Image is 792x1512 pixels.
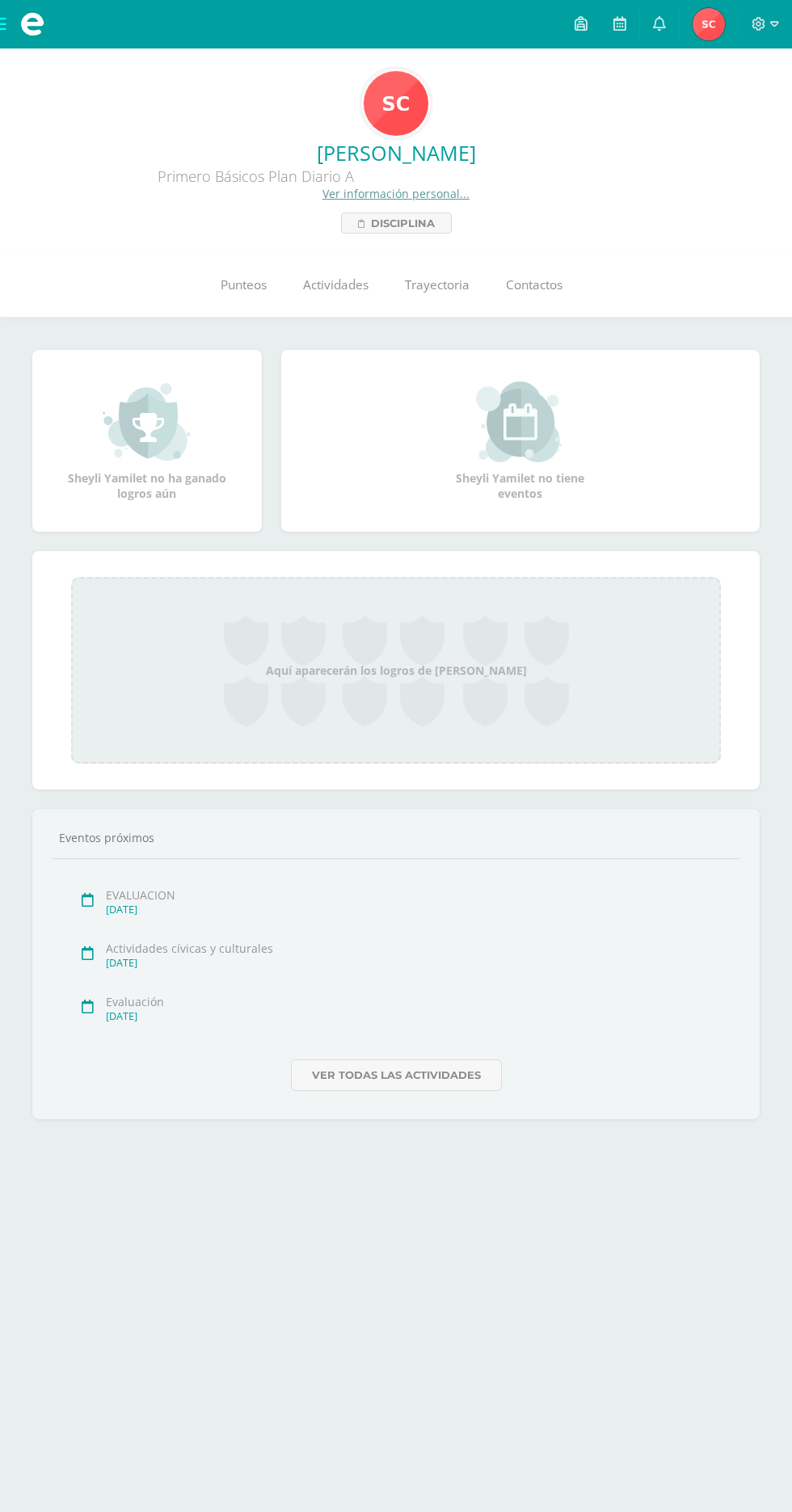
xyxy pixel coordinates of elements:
[364,71,428,136] img: c41c17e631e039a2c25e4e1978fa1dba.png
[386,253,487,318] a: Trayectoria
[13,166,498,186] div: Primero Básicos Plan Diario A
[476,381,564,462] img: event_small.png
[291,1059,502,1091] a: Ver todas las actividades
[103,381,191,462] img: achievement_small.png
[322,186,470,201] a: Ver información personal...
[693,8,725,40] img: f25239f7c825e180454038984e453cce.png
[371,213,435,233] span: Disciplina
[106,956,722,970] div: [DATE]
[106,941,722,956] div: Actividades cívicas y culturales
[106,903,722,916] div: [DATE]
[303,276,369,293] span: Actividades
[405,276,470,293] span: Trayectoria
[71,577,721,764] div: Aquí aparecerán los logros de [PERSON_NAME]
[66,381,228,501] div: Sheyli Yamilet no ha ganado logros aún
[341,213,452,234] a: Disciplina
[487,253,580,318] a: Contactos
[284,253,386,318] a: Actividades
[221,276,267,293] span: Punteos
[106,994,722,1009] div: Evaluación
[53,830,739,845] div: Eventos próximos
[202,253,284,318] a: Punteos
[13,139,779,166] a: [PERSON_NAME]
[506,276,562,293] span: Contactos
[106,1009,722,1023] div: [DATE]
[106,887,722,903] div: EVALUACION
[440,381,601,501] div: Sheyli Yamilet no tiene eventos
